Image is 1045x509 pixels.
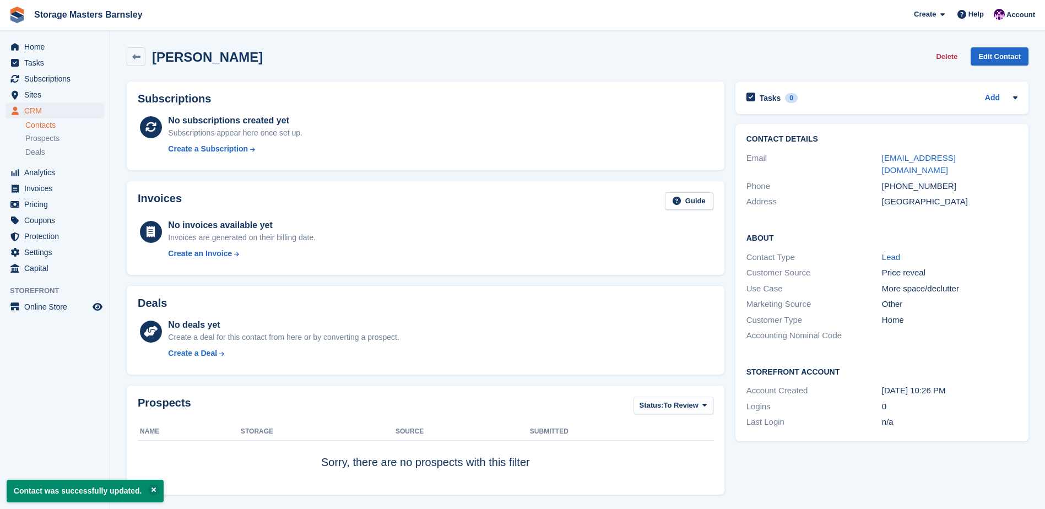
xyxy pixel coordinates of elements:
div: Create a deal for this contact from here or by converting a prospect. [168,332,399,343]
a: menu [6,213,104,228]
a: Create an Invoice [168,248,316,259]
span: Settings [24,245,90,260]
a: menu [6,261,104,276]
a: menu [6,103,104,118]
div: n/a [882,416,1017,429]
span: Status: [640,400,664,411]
span: Create [914,9,936,20]
div: Price reveal [882,267,1017,279]
button: Delete [932,47,962,66]
div: Create an Invoice [168,248,232,259]
a: menu [6,181,104,196]
th: Name [138,423,241,441]
h2: About [746,232,1017,243]
div: Account Created [746,385,882,397]
div: Create a Deal [168,348,217,359]
span: Sorry, there are no prospects with this filter [321,456,530,468]
a: Deals [25,147,104,158]
div: Email [746,152,882,177]
div: No deals yet [168,318,399,332]
div: Address [746,196,882,208]
a: menu [6,197,104,212]
h2: Storefront Account [746,366,1017,377]
span: Storefront [10,285,110,296]
h2: Prospects [138,397,191,417]
span: CRM [24,103,90,118]
div: [DATE] 10:26 PM [882,385,1017,397]
a: Create a Subscription [168,143,302,155]
a: menu [6,71,104,86]
h2: [PERSON_NAME] [152,50,263,64]
div: [GEOGRAPHIC_DATA] [882,196,1017,208]
a: Guide [665,192,713,210]
p: Contact was successfully updated. [7,480,164,502]
a: Create a Deal [168,348,399,359]
h2: Subscriptions [138,93,713,105]
span: Online Store [24,299,90,315]
a: [EMAIL_ADDRESS][DOMAIN_NAME] [882,153,956,175]
div: Create a Subscription [168,143,248,155]
a: menu [6,165,104,180]
a: Edit Contact [971,47,1028,66]
div: 0 [882,400,1017,413]
span: Pricing [24,197,90,212]
div: Marketing Source [746,298,882,311]
div: Other [882,298,1017,311]
th: Submitted [530,423,713,441]
a: menu [6,87,104,102]
span: Sites [24,87,90,102]
span: Tasks [24,55,90,71]
div: 0 [785,93,798,103]
a: Contacts [25,120,104,131]
h2: Invoices [138,192,182,210]
a: Lead [882,252,900,262]
h2: Tasks [760,93,781,103]
span: Help [968,9,984,20]
a: Preview store [91,300,104,313]
div: Phone [746,180,882,193]
a: Prospects [25,133,104,144]
span: Analytics [24,165,90,180]
th: Source [396,423,530,441]
a: menu [6,299,104,315]
div: Subscriptions appear here once set up. [168,127,302,139]
div: Last Login [746,416,882,429]
span: Prospects [25,133,59,144]
span: Subscriptions [24,71,90,86]
span: Protection [24,229,90,244]
a: menu [6,55,104,71]
a: menu [6,39,104,55]
span: Deals [25,147,45,158]
img: stora-icon-8386f47178a22dfd0bd8f6a31ec36ba5ce8667c1dd55bd0f319d3a0aa187defe.svg [9,7,25,23]
a: menu [6,229,104,244]
div: Home [882,314,1017,327]
a: Storage Masters Barnsley [30,6,147,24]
h2: Deals [138,297,167,310]
div: [PHONE_NUMBER] [882,180,1017,193]
div: No subscriptions created yet [168,114,302,127]
div: Invoices are generated on their billing date. [168,232,316,243]
div: More space/declutter [882,283,1017,295]
img: Louise Masters [994,9,1005,20]
span: Capital [24,261,90,276]
div: No invoices available yet [168,219,316,232]
div: Contact Type [746,251,882,264]
th: Storage [241,423,396,441]
span: Coupons [24,213,90,228]
button: Status: To Review [634,397,713,415]
div: Customer Source [746,267,882,279]
span: Invoices [24,181,90,196]
span: Account [1006,9,1035,20]
a: menu [6,245,104,260]
div: Use Case [746,283,882,295]
div: Customer Type [746,314,882,327]
div: Logins [746,400,882,413]
a: Add [985,92,1000,105]
span: To Review [664,400,699,411]
span: Home [24,39,90,55]
h2: Contact Details [746,135,1017,144]
div: Accounting Nominal Code [746,329,882,342]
